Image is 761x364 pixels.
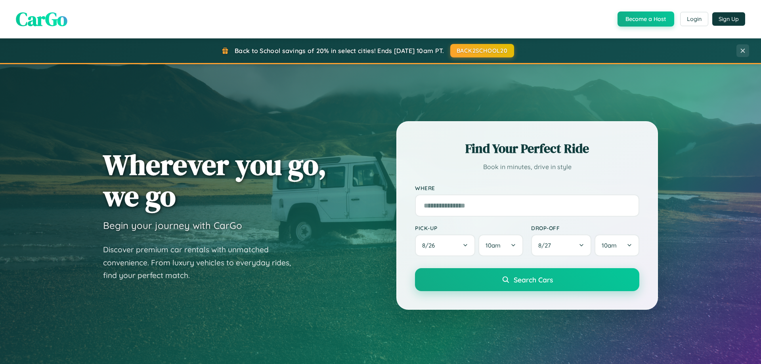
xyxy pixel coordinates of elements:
label: Pick-up [415,225,523,231]
button: Search Cars [415,268,639,291]
span: Search Cars [514,275,553,284]
button: Sign Up [712,12,745,26]
span: 8 / 27 [538,242,555,249]
span: 10am [602,242,617,249]
p: Book in minutes, drive in style [415,161,639,173]
span: Back to School savings of 20% in select cities! Ends [DATE] 10am PT. [235,47,444,55]
span: 10am [486,242,501,249]
button: 8/27 [531,234,591,256]
button: 8/26 [415,234,475,256]
button: Become a Host [618,11,674,27]
button: 10am [478,234,523,256]
span: CarGo [16,6,67,32]
button: 10am [595,234,639,256]
label: Where [415,185,639,191]
span: 8 / 26 [422,242,439,249]
button: BACK2SCHOOL20 [450,44,514,57]
h2: Find Your Perfect Ride [415,140,639,157]
h3: Begin your journey with CarGo [103,219,242,231]
h1: Wherever you go, we go [103,149,327,212]
button: Login [680,12,708,26]
label: Drop-off [531,225,639,231]
p: Discover premium car rentals with unmatched convenience. From luxury vehicles to everyday rides, ... [103,243,301,282]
